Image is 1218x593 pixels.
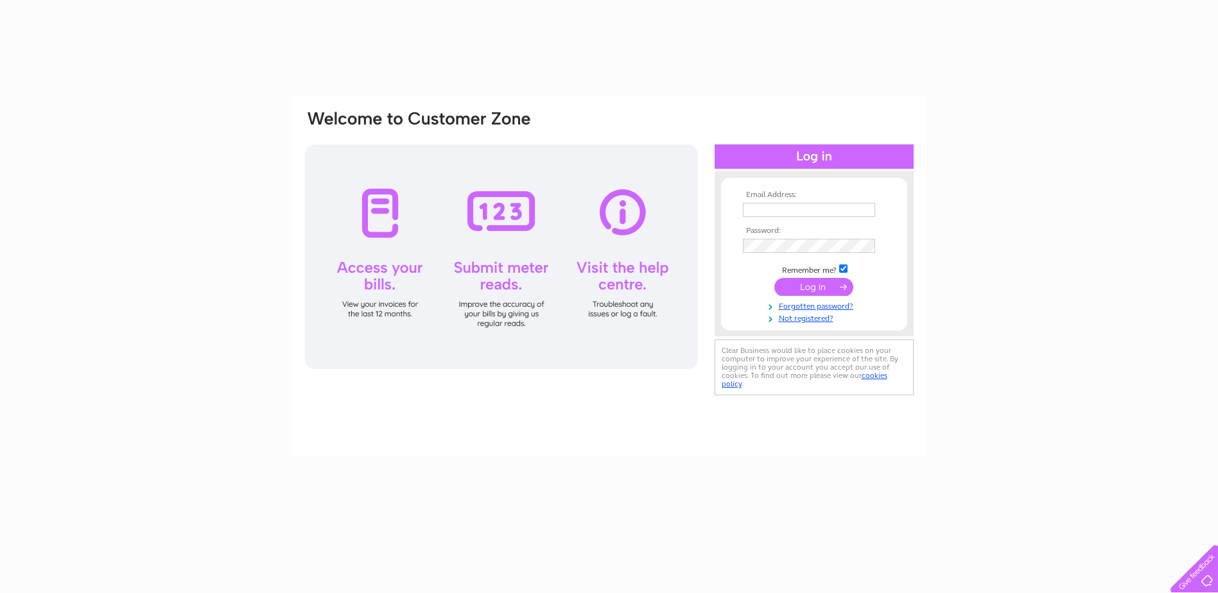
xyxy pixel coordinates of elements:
[740,262,889,275] td: Remember me?
[743,311,889,323] a: Not registered?
[743,299,889,311] a: Forgotten password?
[774,278,853,296] input: Submit
[722,371,887,388] a: cookies policy
[740,191,889,200] th: Email Address:
[715,339,914,395] div: Clear Business would like to place cookies on your computer to improve your experience of the sit...
[740,227,889,236] th: Password:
